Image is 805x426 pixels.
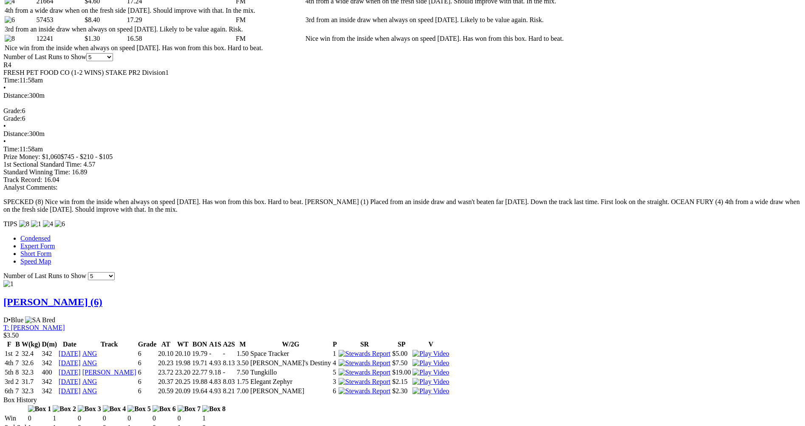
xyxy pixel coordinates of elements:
img: 1 [31,220,41,228]
span: Time: [3,145,20,153]
td: 2 [15,349,20,358]
td: 1 [332,349,337,358]
span: $745 - $210 - $105 [61,153,113,160]
a: [PERSON_NAME] [82,369,136,376]
td: 20.09 [175,387,191,395]
span: Number of Last Runs to Show [3,272,86,279]
td: - [223,349,235,358]
td: 32.6 [21,359,41,367]
img: 8 [19,220,29,228]
div: 6 [3,107,802,115]
td: 4.83 [209,378,221,386]
th: A1S [209,340,221,349]
span: • [3,122,6,130]
td: 7.00 [236,387,249,395]
div: Prize Money: $1,060 [3,153,802,161]
td: $19.00 [392,368,411,377]
td: 0 [177,414,201,423]
a: View replay [412,369,449,376]
td: 20.37 [158,378,174,386]
a: ANG [82,350,97,357]
a: View replay [412,359,449,366]
th: SP [392,340,411,349]
img: Stewards Report [339,350,390,358]
td: 1 [52,414,76,423]
a: [PERSON_NAME] (6) [3,296,102,307]
img: 6 [55,220,65,228]
td: - [209,349,221,358]
td: 5 [332,368,337,377]
th: WT [175,340,191,349]
div: 11:58am [3,145,802,153]
th: AT [158,340,174,349]
td: Nice win from the inside when always on speed [DATE]. Has won from this box. Hard to beat. [4,44,304,52]
td: 7.50 [236,368,249,377]
td: 1st [4,349,14,358]
img: Play Video [412,350,449,358]
img: 4 [43,220,53,228]
td: 19.79 [192,349,208,358]
span: Track Record: [3,176,42,183]
td: 0 [102,414,127,423]
a: Speed Map [20,258,51,265]
td: 3rd from an inside draw when always on speed [DATE]. Likely to be value again. Risk. [4,25,304,34]
td: FM [235,34,304,43]
td: $7.50 [392,359,411,367]
a: [DATE] [59,387,81,395]
span: $3.50 [3,332,19,339]
td: Tungkillo [250,368,331,377]
span: Analyst Comments: [3,184,58,191]
th: SR [338,340,391,349]
img: 8 [5,35,15,43]
td: 400 [42,368,58,377]
td: - [223,368,235,377]
td: 0 [152,414,176,423]
img: Stewards Report [339,359,390,367]
th: W(kg) [21,340,41,349]
td: 12241 [36,34,83,43]
td: Elegant Zephyr [250,378,331,386]
td: 3rd [4,378,14,386]
td: 20.25 [175,378,191,386]
img: Play Video [412,369,449,376]
td: FM [235,16,304,24]
td: 4 [332,359,337,367]
td: 20.10 [158,349,174,358]
td: 6 [332,387,337,395]
td: 5th [4,368,14,377]
img: Play Video [412,387,449,395]
a: Short Form [20,250,51,257]
span: $1.30 [85,35,100,42]
td: 8 [15,368,20,377]
td: 3 [332,378,337,386]
div: 6 [3,115,802,122]
img: Stewards Report [339,369,390,376]
td: 17.29 [127,16,235,24]
td: Nice win from the inside when always on speed [DATE]. Has won from this box. Hard to beat. [305,34,605,43]
td: 4.93 [209,359,221,367]
td: 4.93 [209,387,221,395]
th: D(m) [42,340,58,349]
a: [DATE] [59,350,81,357]
span: Distance: [3,92,29,99]
th: BON [192,340,208,349]
td: 7 [15,387,20,395]
div: 300m [3,130,802,138]
img: Box 8 [202,405,226,413]
a: ANG [82,387,97,395]
td: 19.88 [192,378,208,386]
a: View replay [412,387,449,395]
td: 342 [42,349,58,358]
td: 23.20 [175,368,191,377]
span: TIPS [3,220,17,227]
th: Grade [138,340,157,349]
td: 0 [127,414,151,423]
th: A2S [223,340,235,349]
img: Box 6 [153,405,176,413]
span: Grade: [3,115,22,122]
span: D Blue [3,316,23,324]
td: $5.00 [392,349,411,358]
td: 8.21 [223,387,235,395]
span: Standard Winning Time: [3,168,70,176]
td: [PERSON_NAME] [250,387,331,395]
